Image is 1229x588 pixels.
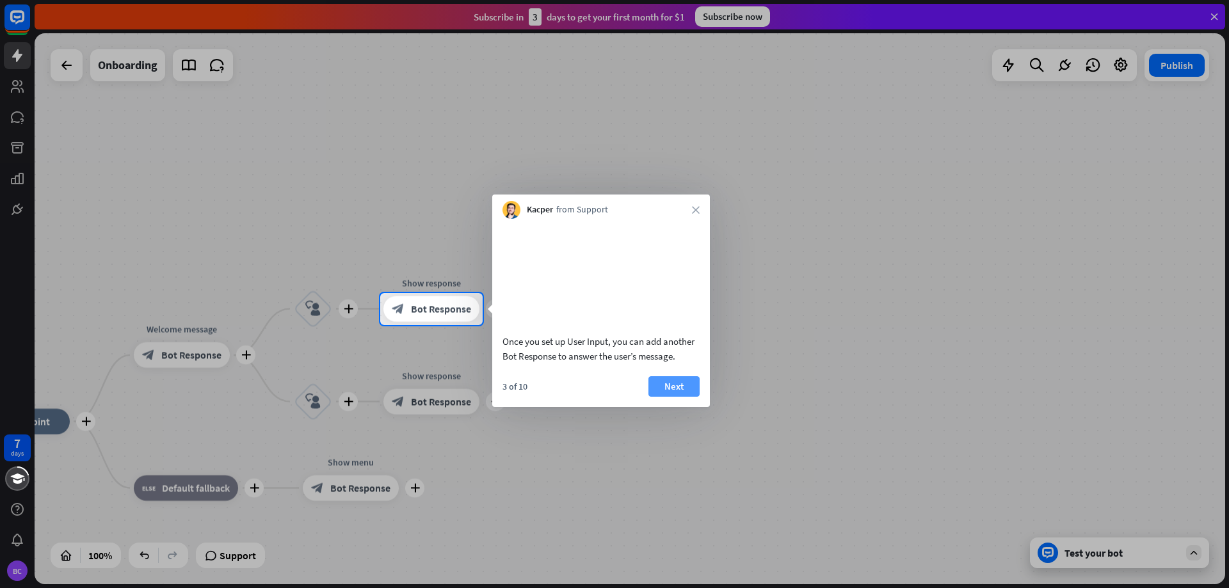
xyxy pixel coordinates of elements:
span: from Support [556,203,608,216]
button: Next [648,376,700,397]
button: Open LiveChat chat widget [10,5,49,44]
div: Once you set up User Input, you can add another Bot Response to answer the user’s message. [502,334,700,363]
i: close [692,206,700,214]
i: block_bot_response [392,303,405,315]
div: 3 of 10 [502,381,527,392]
span: Bot Response [411,303,471,315]
span: Kacper [527,203,553,216]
